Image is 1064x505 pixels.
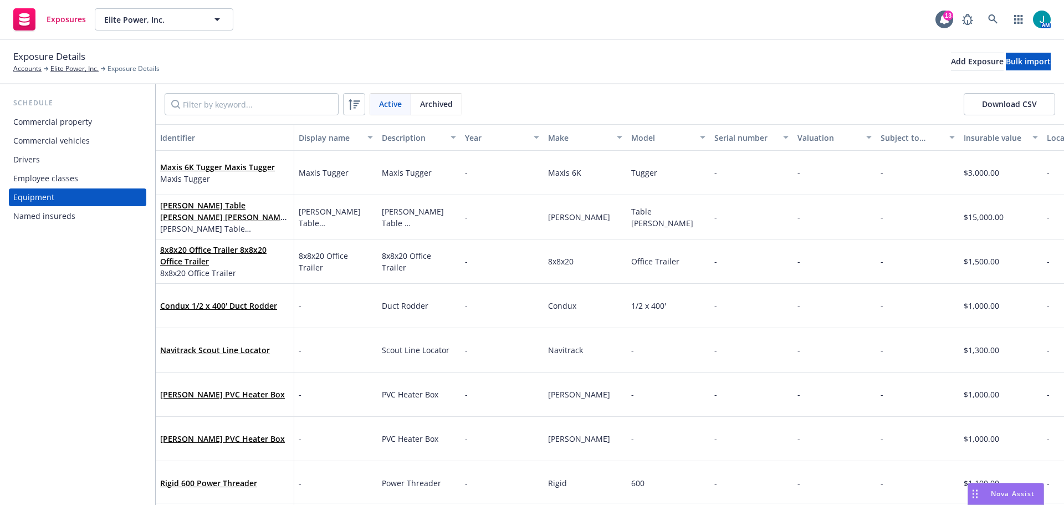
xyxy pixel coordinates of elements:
span: Scout Line Locator [382,345,449,355]
div: Description [382,132,444,144]
span: - [299,344,301,356]
span: - [881,167,883,178]
button: Make [544,124,627,151]
span: - [299,477,301,489]
div: Identifier [160,132,289,144]
span: - [465,345,468,355]
button: Identifier [156,124,294,151]
span: $1,100.00 [964,478,999,488]
span: - [631,345,634,355]
span: - [465,167,468,178]
a: Elite Power, Inc. [50,64,99,74]
span: - [797,389,800,400]
div: Subject to motor vehicle insurance law [881,132,943,144]
button: Bulk import [1006,53,1051,70]
span: Rigid 600 Power Threader [160,477,257,489]
span: - [465,212,468,222]
a: Named insureds [9,207,146,225]
button: Insurable value [959,124,1042,151]
span: Condux [548,300,576,311]
span: Maxis Tugger [160,173,275,185]
span: - [465,300,468,311]
span: $15,000.00 [964,212,1004,222]
span: Navitrack [548,345,583,355]
a: Maxis 6K Tugger Maxis Tugger [160,162,275,172]
span: - [465,389,468,400]
span: Duct Rodder [382,300,428,311]
a: Exposures [9,4,90,35]
span: Power Threader [382,478,441,488]
button: Model [627,124,710,151]
a: Switch app [1007,8,1030,30]
span: [PERSON_NAME] [548,433,610,444]
span: PVC Heater Box [382,433,438,444]
a: Employee classes [9,170,146,187]
span: - [797,212,800,222]
div: Model [631,132,693,144]
button: Subject to motor vehicle insurance law [876,124,959,151]
span: [PERSON_NAME] Table [PERSON_NAME] [160,223,289,234]
span: Maxis 6K [548,167,581,178]
span: - [631,389,634,400]
span: - [881,256,883,267]
span: 8x8x20 Office Trailer [382,251,433,273]
span: [PERSON_NAME] PVC Heater Box [160,389,285,400]
a: Report a Bug [956,8,979,30]
div: Schedule [9,98,146,109]
span: - [714,256,717,267]
a: Rigid 600 Power Threader [160,478,257,488]
button: Nova Assist [968,483,1044,505]
button: Display name [294,124,377,151]
span: Maxis Tugger [382,167,432,178]
span: $1,300.00 [964,345,999,355]
span: Navitrack Scout Line Locator [160,344,270,356]
span: - [1047,211,1050,223]
span: $1,500.00 [964,256,999,267]
span: - [797,300,800,311]
div: Make [548,132,610,144]
a: Accounts [13,64,42,74]
span: - [465,478,468,488]
span: - [797,478,800,488]
span: Tugger [631,167,657,178]
span: - [1047,167,1050,178]
a: Drivers [9,151,146,169]
div: Year [465,132,527,144]
span: - [797,167,800,178]
div: Serial number [714,132,776,144]
span: $1,000.00 [964,433,999,444]
span: - [714,300,717,311]
div: 13 [943,11,953,21]
span: - [1047,344,1050,356]
span: - [1047,477,1050,489]
span: - [1047,256,1050,267]
span: - [299,433,301,445]
div: Commercial vehicles [13,132,90,150]
a: Commercial property [9,113,146,131]
div: Drivers [13,151,40,169]
a: Navitrack Scout Line Locator [160,345,270,355]
span: - [881,300,883,311]
button: Add Exposure [951,53,1004,70]
span: Exposure Details [108,64,160,74]
span: - [881,433,883,444]
span: PVC Heater Box [382,389,438,400]
span: $3,000.00 [964,167,999,178]
span: Rigid [548,478,567,488]
span: Table [PERSON_NAME] [631,206,693,228]
div: Employee classes [13,170,78,187]
span: $1,000.00 [964,389,999,400]
span: - [631,433,634,444]
span: - [797,433,800,444]
a: [PERSON_NAME] PVC Heater Box [160,433,285,444]
span: - [465,256,468,267]
span: 8x8x20 Office Trailer 8x8x20 Office Trailer [160,244,289,267]
a: Commercial vehicles [9,132,146,150]
span: Maxis Tugger [299,167,349,178]
span: - [881,389,883,400]
span: - [1047,433,1050,445]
